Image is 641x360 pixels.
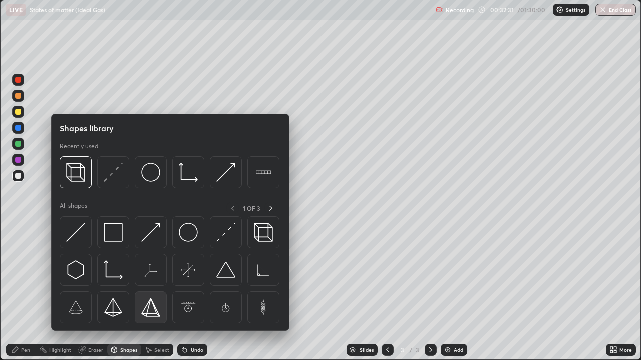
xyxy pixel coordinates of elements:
[360,347,374,352] div: Slides
[254,260,273,279] img: svg+xml;charset=utf-8,%3Csvg%20xmlns%3D%22http%3A%2F%2Fwww.w3.org%2F2000%2Fsvg%22%20width%3D%2265...
[619,347,632,352] div: More
[243,204,260,212] p: 1 OF 3
[179,223,198,242] img: svg+xml;charset=utf-8,%3Csvg%20xmlns%3D%22http%3A%2F%2Fwww.w3.org%2F2000%2Fsvg%22%20width%3D%2236...
[454,347,463,352] div: Add
[179,298,198,317] img: svg+xml;charset=utf-8,%3Csvg%20xmlns%3D%22http%3A%2F%2Fwww.w3.org%2F2000%2Fsvg%22%20width%3D%2265...
[436,6,444,14] img: recording.375f2c34.svg
[141,163,160,182] img: svg+xml;charset=utf-8,%3Csvg%20xmlns%3D%22http%3A%2F%2Fwww.w3.org%2F2000%2Fsvg%22%20width%3D%2236...
[60,122,114,134] h5: Shapes library
[415,345,421,354] div: 3
[49,347,71,352] div: Highlight
[398,347,408,353] div: 3
[595,4,636,16] button: End Class
[60,202,87,214] p: All shapes
[66,260,85,279] img: svg+xml;charset=utf-8,%3Csvg%20xmlns%3D%22http%3A%2F%2Fwww.w3.org%2F2000%2Fsvg%22%20width%3D%2230...
[410,347,413,353] div: /
[104,223,123,242] img: svg+xml;charset=utf-8,%3Csvg%20xmlns%3D%22http%3A%2F%2Fwww.w3.org%2F2000%2Fsvg%22%20width%3D%2234...
[191,347,203,352] div: Undo
[88,347,103,352] div: Eraser
[104,163,123,182] img: svg+xml;charset=utf-8,%3Csvg%20xmlns%3D%22http%3A%2F%2Fwww.w3.org%2F2000%2Fsvg%22%20width%3D%2230...
[254,298,273,317] img: svg+xml;charset=utf-8,%3Csvg%20xmlns%3D%22http%3A%2F%2Fwww.w3.org%2F2000%2Fsvg%22%20width%3D%2265...
[66,223,85,242] img: svg+xml;charset=utf-8,%3Csvg%20xmlns%3D%22http%3A%2F%2Fwww.w3.org%2F2000%2Fsvg%22%20width%3D%2230...
[216,260,235,279] img: svg+xml;charset=utf-8,%3Csvg%20xmlns%3D%22http%3A%2F%2Fwww.w3.org%2F2000%2Fsvg%22%20width%3D%2238...
[104,298,123,317] img: svg+xml;charset=utf-8,%3Csvg%20xmlns%3D%22http%3A%2F%2Fwww.w3.org%2F2000%2Fsvg%22%20width%3D%2234...
[104,260,123,279] img: svg+xml;charset=utf-8,%3Csvg%20xmlns%3D%22http%3A%2F%2Fwww.w3.org%2F2000%2Fsvg%22%20width%3D%2233...
[216,163,235,182] img: svg+xml;charset=utf-8,%3Csvg%20xmlns%3D%22http%3A%2F%2Fwww.w3.org%2F2000%2Fsvg%22%20width%3D%2230...
[566,7,585,12] p: Settings
[154,347,169,352] div: Select
[444,346,452,354] img: add-slide-button
[179,260,198,279] img: svg+xml;charset=utf-8,%3Csvg%20xmlns%3D%22http%3A%2F%2Fwww.w3.org%2F2000%2Fsvg%22%20width%3D%2265...
[141,298,160,317] img: svg+xml;charset=utf-8,%3Csvg%20xmlns%3D%22http%3A%2F%2Fwww.w3.org%2F2000%2Fsvg%22%20width%3D%2234...
[446,6,474,14] p: Recording
[216,223,235,242] img: svg+xml;charset=utf-8,%3Csvg%20xmlns%3D%22http%3A%2F%2Fwww.w3.org%2F2000%2Fsvg%22%20width%3D%2230...
[21,347,30,352] div: Pen
[599,6,607,14] img: end-class-cross
[254,223,273,242] img: svg+xml;charset=utf-8,%3Csvg%20xmlns%3D%22http%3A%2F%2Fwww.w3.org%2F2000%2Fsvg%22%20width%3D%2235...
[66,298,85,317] img: svg+xml;charset=utf-8,%3Csvg%20xmlns%3D%22http%3A%2F%2Fwww.w3.org%2F2000%2Fsvg%22%20width%3D%2265...
[60,142,98,150] p: Recently used
[9,6,23,14] p: LIVE
[141,260,160,279] img: svg+xml;charset=utf-8,%3Csvg%20xmlns%3D%22http%3A%2F%2Fwww.w3.org%2F2000%2Fsvg%22%20width%3D%2265...
[120,347,137,352] div: Shapes
[556,6,564,14] img: class-settings-icons
[179,163,198,182] img: svg+xml;charset=utf-8,%3Csvg%20xmlns%3D%22http%3A%2F%2Fwww.w3.org%2F2000%2Fsvg%22%20width%3D%2233...
[141,223,160,242] img: svg+xml;charset=utf-8,%3Csvg%20xmlns%3D%22http%3A%2F%2Fwww.w3.org%2F2000%2Fsvg%22%20width%3D%2230...
[66,163,85,182] img: svg+xml;charset=utf-8,%3Csvg%20xmlns%3D%22http%3A%2F%2Fwww.w3.org%2F2000%2Fsvg%22%20width%3D%2235...
[216,298,235,317] img: svg+xml;charset=utf-8,%3Csvg%20xmlns%3D%22http%3A%2F%2Fwww.w3.org%2F2000%2Fsvg%22%20width%3D%2265...
[30,6,105,14] p: States of matter (Ideal Gas)
[254,163,273,182] img: svg+xml;charset=utf-8,%3Csvg%20xmlns%3D%22http%3A%2F%2Fwww.w3.org%2F2000%2Fsvg%22%20width%3D%2265...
